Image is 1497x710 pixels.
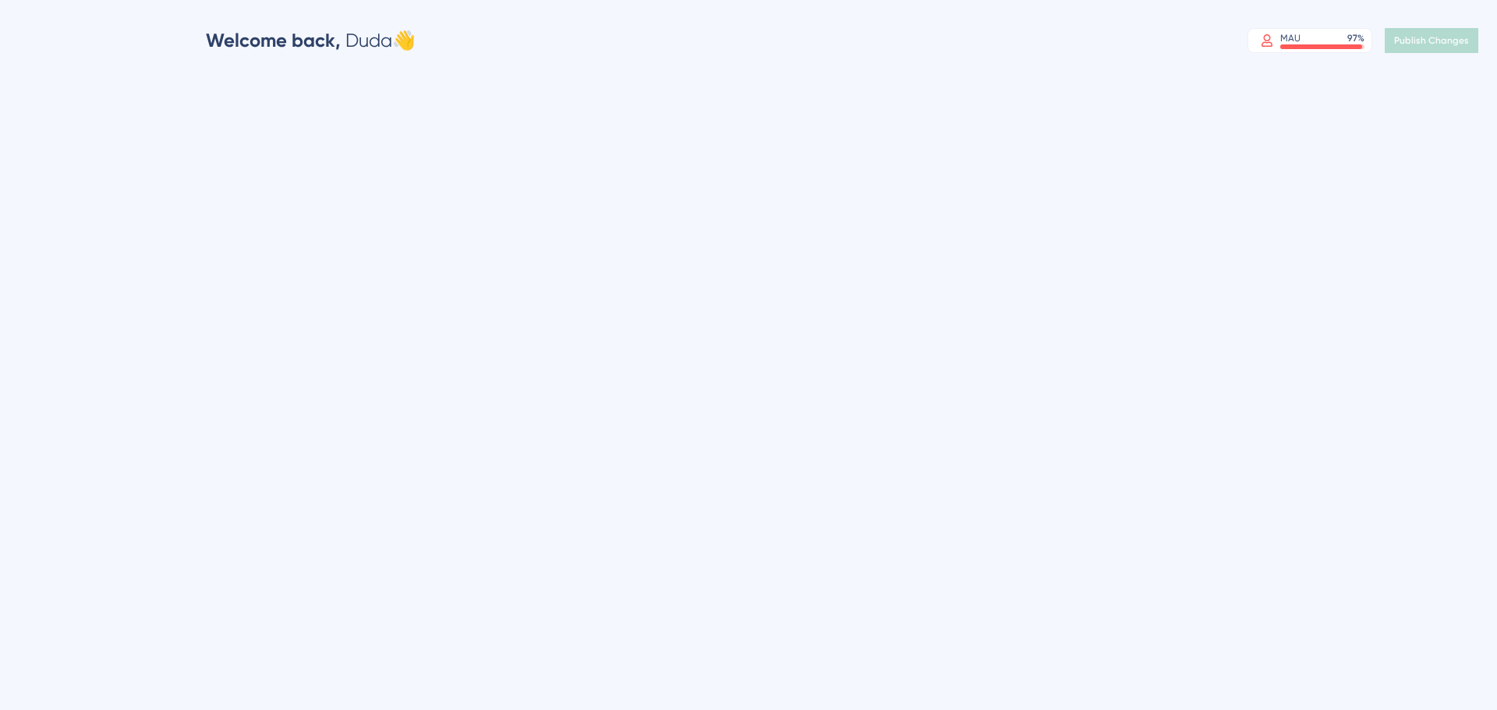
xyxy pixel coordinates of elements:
[206,29,341,51] span: Welcome back,
[1394,34,1469,47] span: Publish Changes
[206,28,416,53] div: Duda 👋
[1280,32,1301,44] div: MAU
[1385,28,1478,53] button: Publish Changes
[1347,32,1364,44] div: 97 %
